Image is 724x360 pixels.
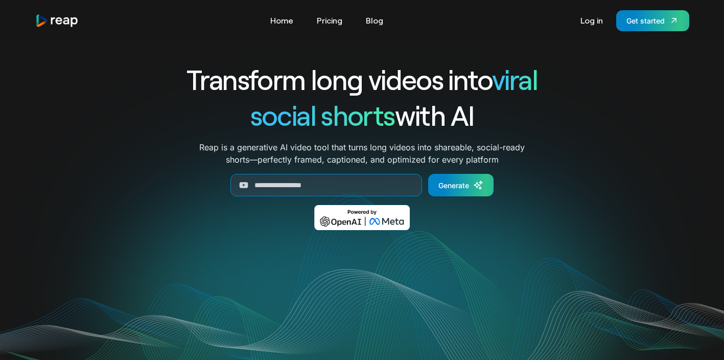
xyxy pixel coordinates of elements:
form: Generate Form [150,174,575,196]
a: Generate [428,174,494,196]
a: Log in [575,12,608,29]
a: home [35,14,79,28]
h1: Transform long videos into [150,61,575,97]
a: Get started [616,10,689,31]
a: Home [265,12,298,29]
h1: with AI [150,97,575,133]
a: Blog [361,12,388,29]
span: social shorts [250,98,395,131]
a: Pricing [312,12,347,29]
div: Get started [626,15,665,26]
p: Reap is a generative AI video tool that turns long videos into shareable, social-ready shorts—per... [199,141,525,166]
span: viral [492,62,538,96]
div: Generate [438,180,469,191]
